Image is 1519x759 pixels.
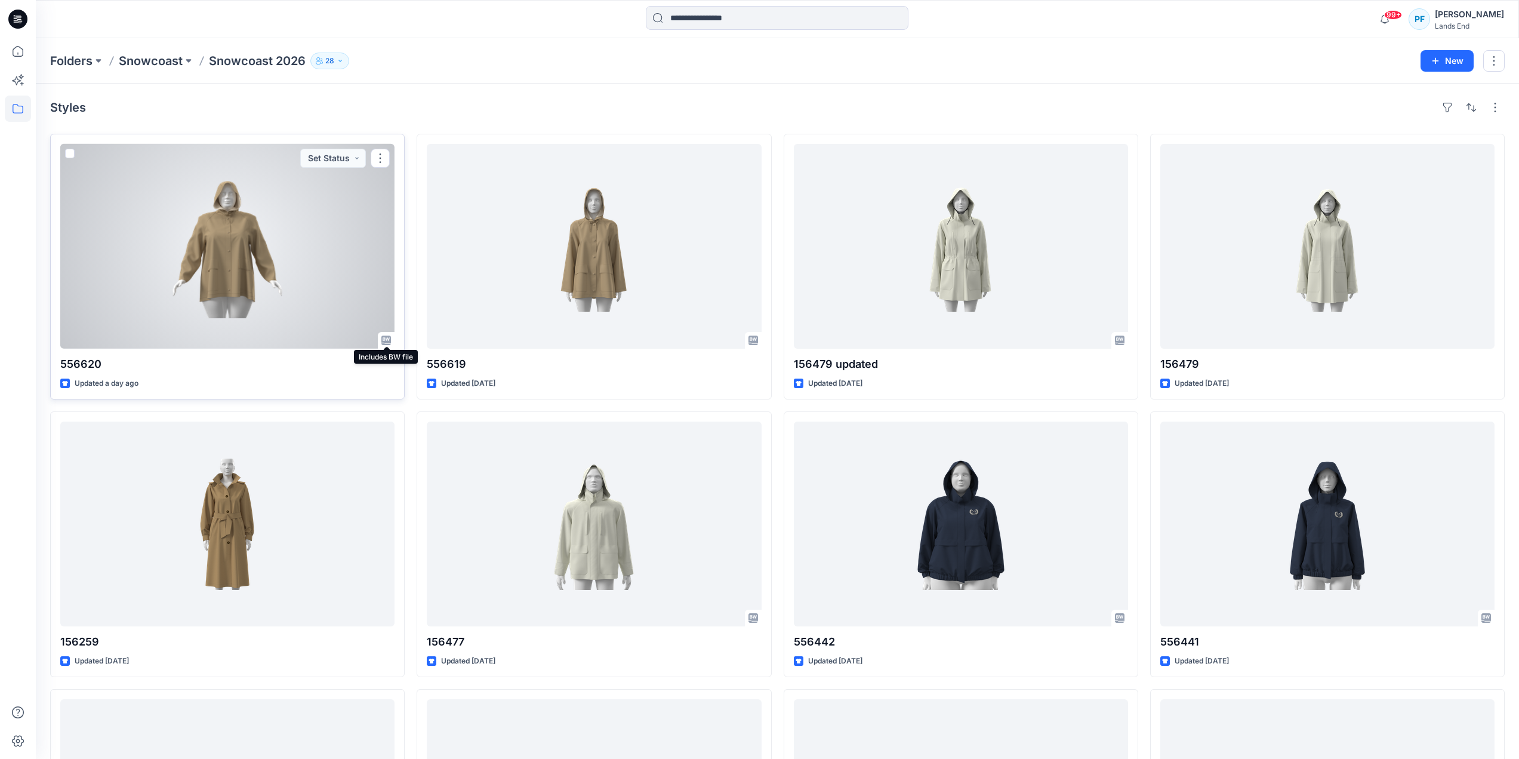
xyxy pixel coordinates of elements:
p: 556619 [427,356,761,373]
div: Lands End [1435,21,1504,30]
p: 156479 updated [794,356,1128,373]
a: 156479 [1160,144,1495,349]
p: 556441 [1160,634,1495,650]
p: Snowcoast 2026 [209,53,306,69]
a: 556619 [427,144,761,349]
a: 556441 [1160,422,1495,626]
p: Updated [DATE] [1175,655,1229,668]
p: 156479 [1160,356,1495,373]
p: Updated [DATE] [1175,377,1229,390]
a: 156477 [427,422,761,626]
h4: Styles [50,100,86,115]
p: 156259 [60,634,395,650]
button: New [1421,50,1474,72]
p: 556442 [794,634,1128,650]
p: 156477 [427,634,761,650]
p: Updated [DATE] [808,655,862,668]
a: Snowcoast [119,53,183,69]
p: Updated [DATE] [441,377,495,390]
p: 28 [325,54,334,67]
p: 556620 [60,356,395,373]
a: 156259 [60,422,395,626]
p: Updated [DATE] [75,655,129,668]
p: Updated [DATE] [808,377,862,390]
a: Folders [50,53,93,69]
span: 99+ [1384,10,1402,20]
p: Updated a day ago [75,377,138,390]
a: 156479 updated [794,144,1128,349]
div: [PERSON_NAME] [1435,7,1504,21]
a: 556442 [794,422,1128,626]
div: PF [1409,8,1430,30]
a: 556620 [60,144,395,349]
p: Updated [DATE] [441,655,495,668]
button: 28 [310,53,349,69]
